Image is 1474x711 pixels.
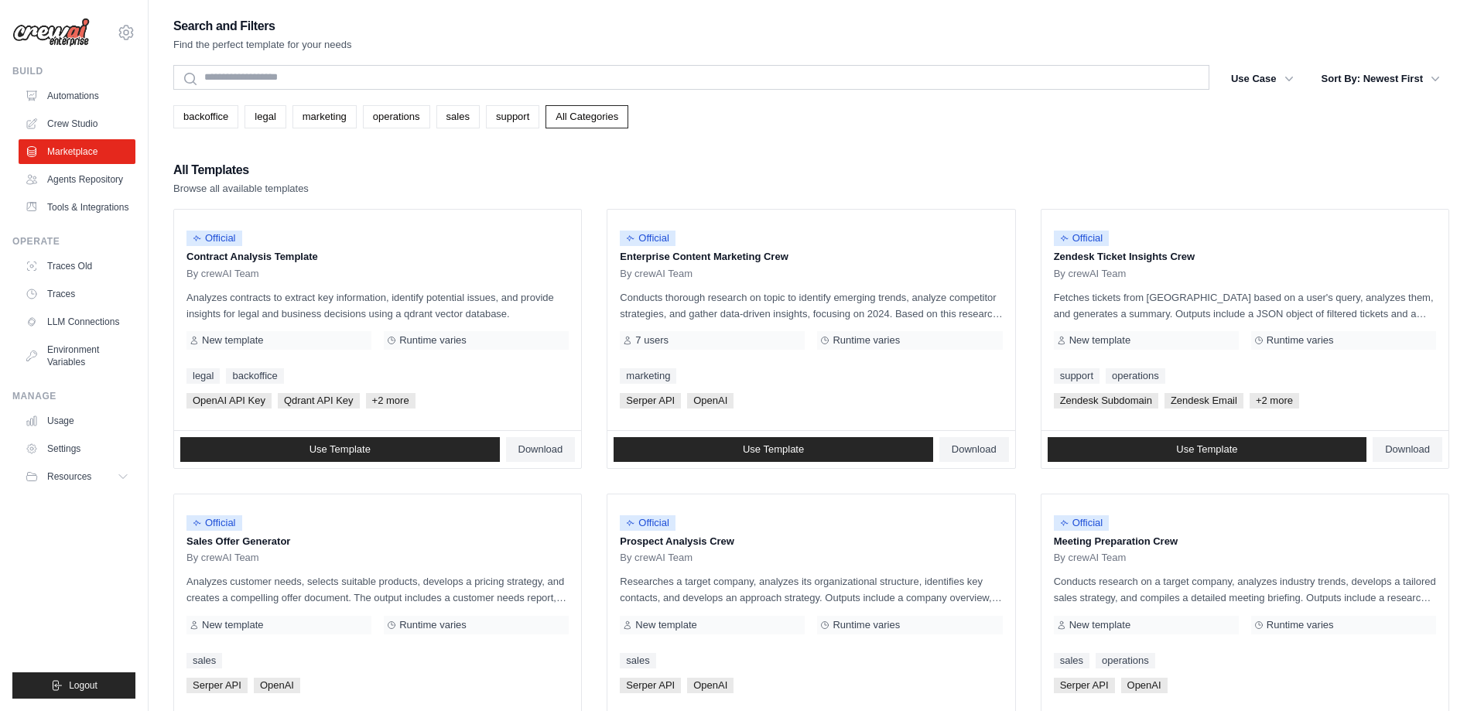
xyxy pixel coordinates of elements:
[1106,368,1165,384] a: operations
[635,334,669,347] span: 7 users
[1054,289,1436,322] p: Fetches tickets from [GEOGRAPHIC_DATA] based on a user's query, analyzes them, and generates a su...
[19,254,135,279] a: Traces Old
[1069,619,1130,631] span: New template
[186,678,248,693] span: Serper API
[833,619,900,631] span: Runtime varies
[833,334,900,347] span: Runtime varies
[620,249,1002,265] p: Enterprise Content Marketing Crew
[12,18,90,47] img: Logo
[186,268,259,280] span: By crewAI Team
[19,282,135,306] a: Traces
[620,368,676,384] a: marketing
[1054,653,1089,668] a: sales
[19,195,135,220] a: Tools & Integrations
[12,65,135,77] div: Build
[186,393,272,408] span: OpenAI API Key
[1054,231,1110,246] span: Official
[19,167,135,192] a: Agents Repository
[614,437,933,462] a: Use Template
[363,105,430,128] a: operations
[19,84,135,108] a: Automations
[186,249,569,265] p: Contract Analysis Template
[1054,368,1100,384] a: support
[1054,268,1127,280] span: By crewAI Team
[202,334,263,347] span: New template
[1312,65,1449,93] button: Sort By: Newest First
[1176,443,1237,456] span: Use Template
[743,443,804,456] span: Use Template
[254,678,300,693] span: OpenAI
[186,231,242,246] span: Official
[620,678,681,693] span: Serper API
[1054,249,1436,265] p: Zendesk Ticket Insights Crew
[366,393,416,408] span: +2 more
[69,679,97,692] span: Logout
[310,443,371,456] span: Use Template
[19,139,135,164] a: Marketplace
[1054,552,1127,564] span: By crewAI Team
[952,443,997,456] span: Download
[1121,678,1168,693] span: OpenAI
[486,105,539,128] a: support
[12,235,135,248] div: Operate
[545,105,628,128] a: All Categories
[202,619,263,631] span: New template
[173,105,238,128] a: backoffice
[19,408,135,433] a: Usage
[620,573,1002,606] p: Researches a target company, analyzes its organizational structure, identifies key contacts, and ...
[1385,443,1430,456] span: Download
[245,105,286,128] a: legal
[620,393,681,408] span: Serper API
[1054,393,1158,408] span: Zendesk Subdomain
[186,289,569,322] p: Analyzes contracts to extract key information, identify potential issues, and provide insights fo...
[19,309,135,334] a: LLM Connections
[620,653,655,668] a: sales
[1054,573,1436,606] p: Conducts research on a target company, analyzes industry trends, develops a tailored sales strate...
[173,37,352,53] p: Find the perfect template for your needs
[635,619,696,631] span: New template
[180,437,500,462] a: Use Template
[399,619,467,631] span: Runtime varies
[1267,619,1334,631] span: Runtime varies
[1054,678,1115,693] span: Serper API
[620,231,675,246] span: Official
[173,181,309,197] p: Browse all available templates
[186,573,569,606] p: Analyzes customer needs, selects suitable products, develops a pricing strategy, and creates a co...
[399,334,467,347] span: Runtime varies
[687,678,734,693] span: OpenAI
[278,393,360,408] span: Qdrant API Key
[19,337,135,374] a: Environment Variables
[186,515,242,531] span: Official
[186,368,220,384] a: legal
[1373,437,1442,462] a: Download
[186,653,222,668] a: sales
[19,436,135,461] a: Settings
[226,368,283,384] a: backoffice
[436,105,480,128] a: sales
[1096,653,1155,668] a: operations
[506,437,576,462] a: Download
[620,534,1002,549] p: Prospect Analysis Crew
[939,437,1009,462] a: Download
[19,111,135,136] a: Crew Studio
[518,443,563,456] span: Download
[1054,515,1110,531] span: Official
[1250,393,1299,408] span: +2 more
[19,464,135,489] button: Resources
[1164,393,1243,408] span: Zendesk Email
[620,552,693,564] span: By crewAI Team
[620,515,675,531] span: Official
[1267,334,1334,347] span: Runtime varies
[173,15,352,37] h2: Search and Filters
[47,470,91,483] span: Resources
[1222,65,1303,93] button: Use Case
[292,105,357,128] a: marketing
[620,289,1002,322] p: Conducts thorough research on topic to identify emerging trends, analyze competitor strategies, a...
[687,393,734,408] span: OpenAI
[186,552,259,564] span: By crewAI Team
[620,268,693,280] span: By crewAI Team
[12,672,135,699] button: Logout
[1048,437,1367,462] a: Use Template
[1069,334,1130,347] span: New template
[173,159,309,181] h2: All Templates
